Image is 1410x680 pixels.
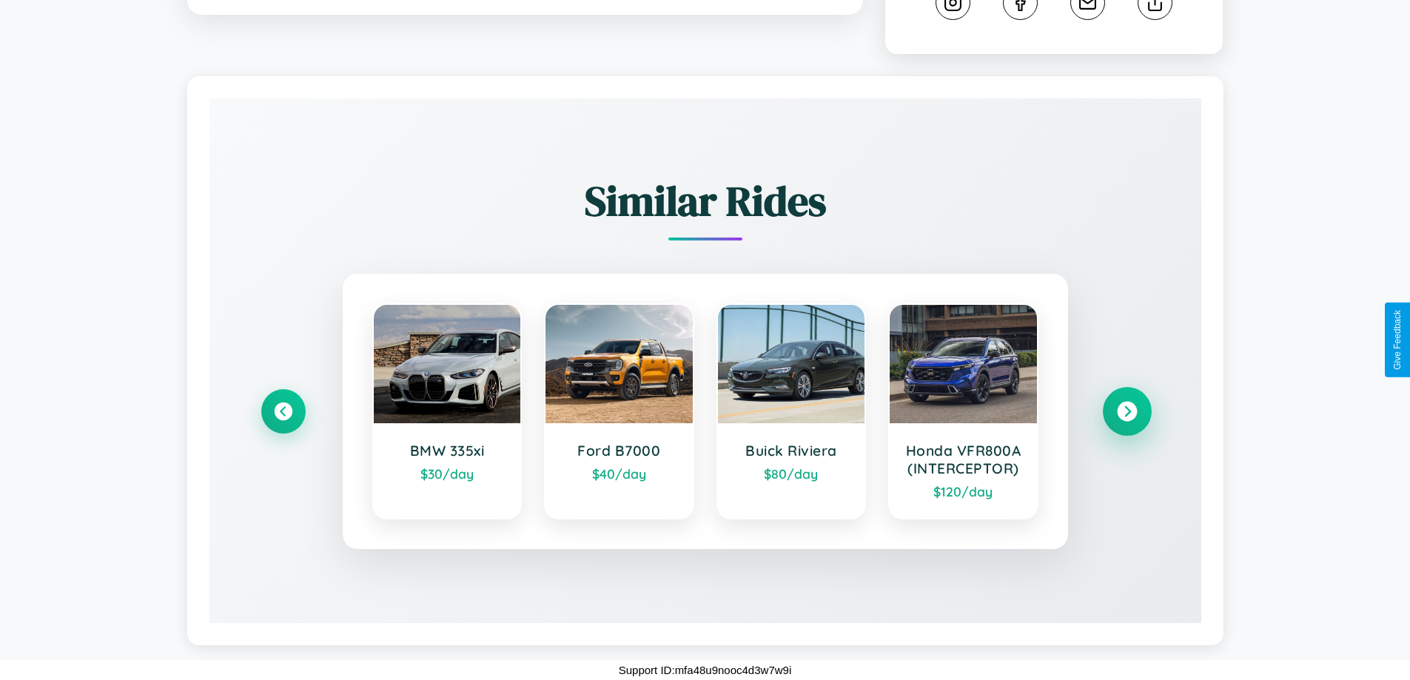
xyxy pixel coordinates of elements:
[733,442,850,459] h3: Buick Riviera
[904,483,1022,499] div: $ 120 /day
[389,442,506,459] h3: BMW 335xi
[733,465,850,482] div: $ 80 /day
[389,465,506,482] div: $ 30 /day
[372,303,523,519] a: BMW 335xi$30/day
[560,442,678,459] h3: Ford B7000
[716,303,867,519] a: Buick Riviera$80/day
[560,465,678,482] div: $ 40 /day
[261,172,1149,229] h2: Similar Rides
[904,442,1022,477] h3: Honda VFR800A (INTERCEPTOR)
[888,303,1038,519] a: Honda VFR800A (INTERCEPTOR)$120/day
[1392,310,1403,370] div: Give Feedback
[544,303,694,519] a: Ford B7000$40/day
[619,660,792,680] p: Support ID: mfa48u9nooc4d3w7w9i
